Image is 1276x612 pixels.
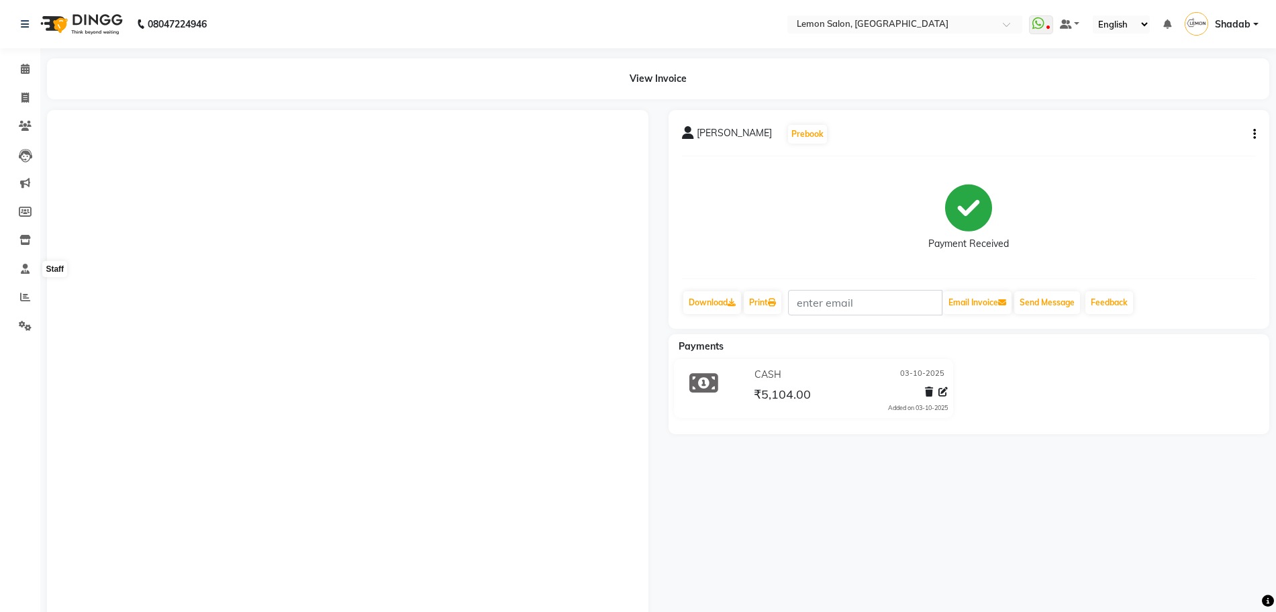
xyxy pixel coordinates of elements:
[943,291,1012,314] button: Email Invoice
[1185,12,1208,36] img: Shadab
[754,368,781,382] span: CASH
[1014,291,1080,314] button: Send Message
[788,125,827,144] button: Prebook
[1085,291,1133,314] a: Feedback
[788,290,942,315] input: enter email
[744,291,781,314] a: Print
[928,237,1009,251] div: Payment Received
[683,291,741,314] a: Download
[1215,17,1250,32] span: Shadab
[34,5,126,43] img: logo
[900,368,944,382] span: 03-10-2025
[679,340,724,352] span: Payments
[47,58,1269,99] div: View Invoice
[754,387,811,405] span: ₹5,104.00
[697,126,772,145] span: [PERSON_NAME]
[42,261,67,277] div: Staff
[888,403,948,413] div: Added on 03-10-2025
[148,5,207,43] b: 08047224946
